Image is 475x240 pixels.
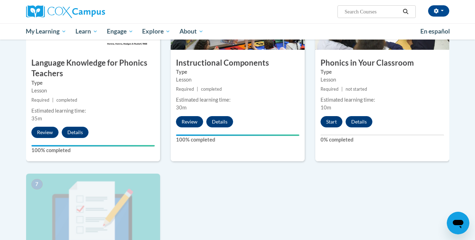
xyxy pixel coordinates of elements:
span: 35m [31,115,42,121]
div: Lesson [321,76,444,84]
a: Learn [71,23,102,40]
label: Type [321,68,444,76]
h3: Language Knowledge for Phonics Teachers [26,58,160,79]
span: En español [420,28,450,35]
button: Review [31,127,59,138]
span: not started [346,86,367,92]
div: Lesson [31,87,155,95]
h3: Instructional Components [171,58,305,68]
a: About [175,23,208,40]
button: Details [206,116,233,127]
input: Search Courses [344,7,400,16]
label: 100% completed [31,146,155,154]
span: | [197,86,198,92]
a: Cox Campus [26,5,160,18]
iframe: Button to launch messaging window [447,212,469,234]
span: Explore [142,27,170,36]
a: Engage [102,23,138,40]
div: Your progress [31,145,155,146]
button: Details [346,116,372,127]
span: Required [176,86,194,92]
div: Main menu [16,23,460,40]
span: | [341,86,343,92]
label: 0% completed [321,136,444,144]
div: Your progress [176,134,299,136]
div: Estimated learning time: [31,107,155,115]
span: About [179,27,203,36]
a: Explore [138,23,175,40]
span: 30m [176,104,187,110]
span: | [52,97,54,103]
div: Estimated learning time: [321,96,444,104]
span: Learn [75,27,98,36]
span: completed [201,86,222,92]
span: 7 [31,179,43,190]
button: Details [62,127,89,138]
button: Account Settings [428,5,449,17]
div: Lesson [176,76,299,84]
span: Required [31,97,49,103]
a: My Learning [22,23,71,40]
span: My Learning [26,27,66,36]
span: 10m [321,104,331,110]
button: Review [176,116,203,127]
span: Engage [107,27,133,36]
button: Start [321,116,342,127]
label: 100% completed [176,136,299,144]
div: Estimated learning time: [176,96,299,104]
img: Cox Campus [26,5,105,18]
label: Type [176,68,299,76]
h3: Phonics in Your Classroom [315,58,449,68]
button: Search [400,7,411,16]
a: En español [416,24,455,39]
span: Required [321,86,339,92]
span: completed [56,97,77,103]
label: Type [31,79,155,87]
